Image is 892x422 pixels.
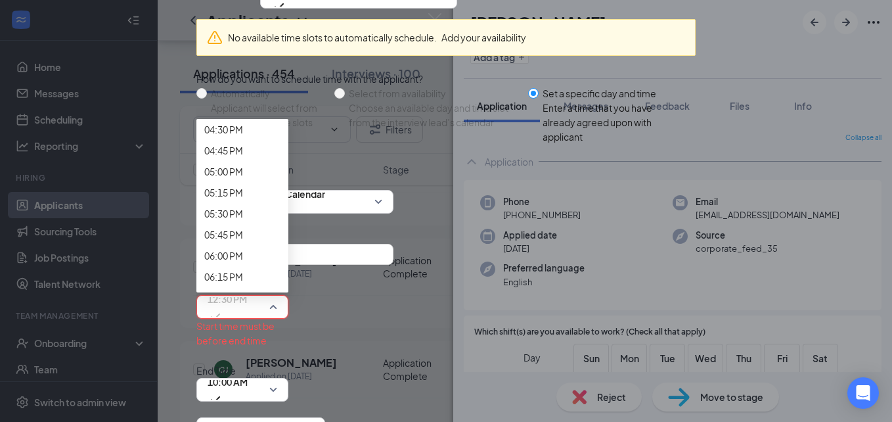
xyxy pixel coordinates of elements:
[204,270,243,284] span: 06:15 PM
[208,309,223,325] svg: Checkmark
[196,72,696,86] div: How do you want to schedule time with the applicant?
[543,101,685,144] div: Enter a time that you have already agreed upon with applicant
[441,30,526,45] button: Add your availability
[204,185,243,200] span: 05:15 PM
[207,30,223,45] svg: Warning
[349,101,518,129] div: Choose an available day and time slot from the interview lead’s calendar
[208,372,248,392] span: 10:00 AM
[847,377,879,409] div: Open Intercom Messenger
[196,319,288,348] div: Start time must be before end time
[204,164,243,179] span: 05:00 PM
[204,143,243,158] span: 04:45 PM
[196,176,696,190] span: Select Calendar
[349,86,518,101] div: Select from availability
[196,161,696,176] div: Select a Date & Time
[228,30,685,45] div: No available time slots to automatically schedule.
[211,86,324,101] div: Automatically
[204,206,243,221] span: 05:30 PM
[211,101,324,129] div: Applicant will select from your available time slots
[204,122,243,137] span: 04:30 PM
[204,247,383,262] input: Aug 27, 2025
[208,289,247,309] span: 12:30 PM
[204,227,243,242] span: 05:45 PM
[543,86,685,101] div: Set a specific day and time
[196,363,288,378] span: End Time
[208,392,223,408] svg: Checkmark
[196,229,696,244] span: Date
[204,248,243,263] span: 06:00 PM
